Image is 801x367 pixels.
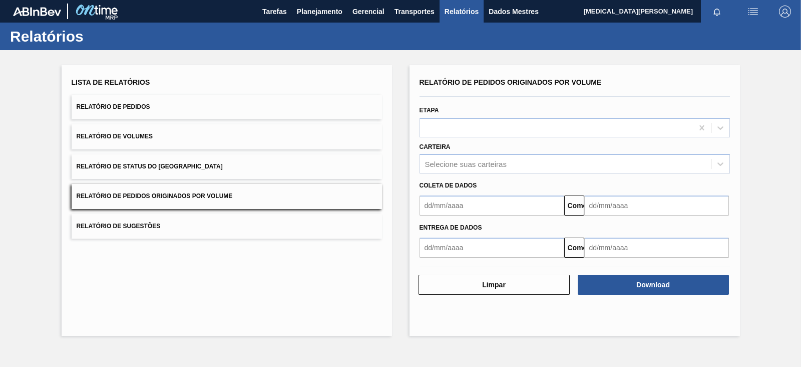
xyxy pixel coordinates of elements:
[72,124,382,149] button: Relatório de Volumes
[584,196,729,216] input: dd/mm/aaaa
[77,193,233,200] font: Relatório de Pedidos Originados por Volume
[77,163,223,170] font: Relatório de Status do [GEOGRAPHIC_DATA]
[779,6,791,18] img: Sair
[636,281,670,289] font: Download
[420,107,439,114] font: Etapa
[445,8,479,16] font: Relatórios
[72,214,382,239] button: Relatório de Sugestões
[72,184,382,209] button: Relatório de Pedidos Originados por Volume
[568,202,591,210] font: Comeu
[420,143,451,150] font: Carteira
[77,223,161,230] font: Relatório de Sugestões
[72,78,150,86] font: Lista de Relatórios
[420,182,477,189] font: Coleta de dados
[420,78,602,86] font: Relatório de Pedidos Originados por Volume
[394,8,435,16] font: Transportes
[747,6,759,18] img: ações do usuário
[13,7,61,16] img: TNhmsLtSVTkK8tSr43FrP2fwEKptu5GPRR3wAAAABJRU5ErkJggg==
[425,160,507,168] font: Selecione suas carteiras
[262,8,287,16] font: Tarefas
[578,275,729,295] button: Download
[420,238,564,258] input: dd/mm/aaaa
[72,154,382,179] button: Relatório de Status do [GEOGRAPHIC_DATA]
[419,275,570,295] button: Limpar
[77,103,150,110] font: Relatório de Pedidos
[701,5,733,19] button: Notificações
[72,95,382,119] button: Relatório de Pedidos
[77,133,153,140] font: Relatório de Volumes
[482,281,506,289] font: Limpar
[564,196,584,216] button: Comeu
[420,196,564,216] input: dd/mm/aaaa
[10,28,84,45] font: Relatórios
[584,238,729,258] input: dd/mm/aaaa
[297,8,342,16] font: Planejamento
[352,8,384,16] font: Gerencial
[584,8,693,15] font: [MEDICAL_DATA][PERSON_NAME]
[489,8,539,16] font: Dados Mestres
[568,244,591,252] font: Comeu
[420,224,482,231] font: Entrega de dados
[564,238,584,258] button: Comeu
